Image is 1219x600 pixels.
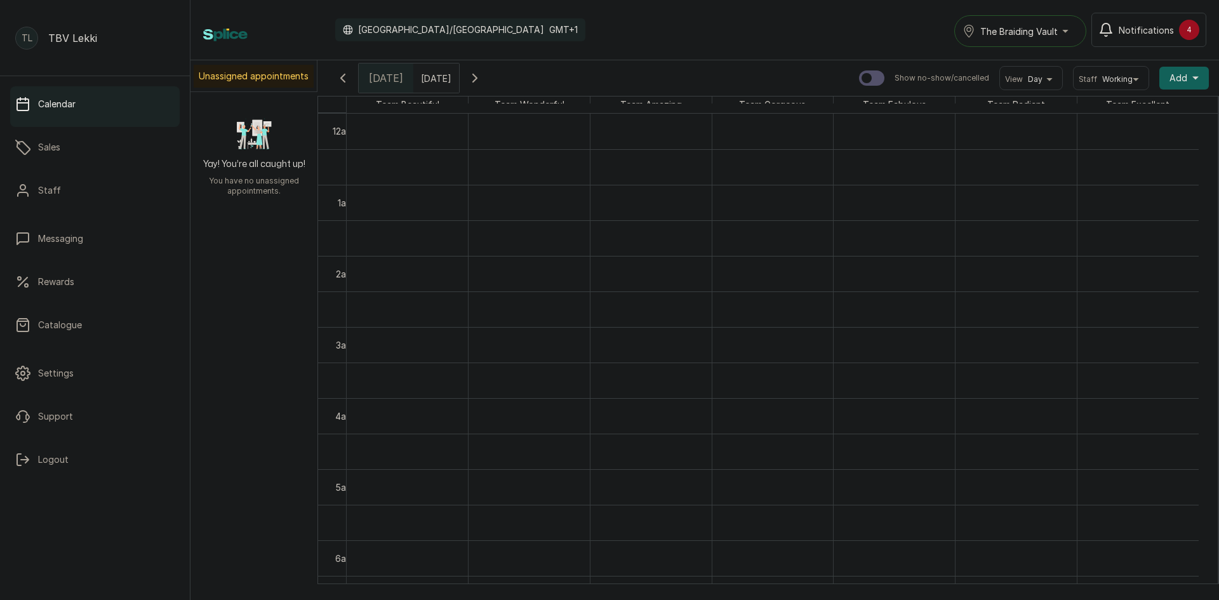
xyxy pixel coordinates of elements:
span: Staff [1079,74,1097,84]
span: Add [1169,72,1187,84]
a: Staff [10,173,180,208]
p: Sales [38,141,60,154]
p: [GEOGRAPHIC_DATA]/[GEOGRAPHIC_DATA] [358,23,544,36]
p: Show no-show/cancelled [895,73,989,83]
p: Messaging [38,232,83,245]
p: Catalogue [38,319,82,331]
a: Messaging [10,221,180,257]
a: Support [10,399,180,434]
div: 6am [333,552,356,565]
span: The Braiding Vault [980,25,1058,38]
span: Day [1028,74,1042,84]
span: Team Excellent [1103,97,1172,112]
a: Catalogue [10,307,180,343]
div: 1am [335,196,356,210]
button: ViewDay [1005,74,1057,84]
div: 4am [333,410,356,423]
div: [DATE] [359,63,413,93]
p: TL [22,32,32,44]
a: Rewards [10,264,180,300]
span: Team Beautiful [373,97,442,112]
span: Team Radiant [985,97,1048,112]
button: Logout [10,442,180,477]
p: Rewards [38,276,74,288]
p: Staff [38,184,61,197]
div: 3am [333,338,356,352]
h2: Yay! You’re all caught up! [203,158,305,171]
p: Support [38,410,73,423]
div: 12am [330,124,356,138]
a: Sales [10,130,180,165]
span: Team Wonderful [492,97,567,112]
span: Working [1102,74,1133,84]
span: Notifications [1119,23,1174,37]
button: The Braiding Vault [954,15,1086,47]
span: [DATE] [369,70,403,86]
p: Settings [38,367,74,380]
div: 2am [333,267,356,281]
span: Team Gorgeous [736,97,808,112]
div: 5am [333,481,356,494]
p: TBV Lekki [48,30,97,46]
a: Settings [10,356,180,391]
button: StaffWorking [1079,74,1143,84]
p: Logout [38,453,69,466]
p: GMT+1 [549,23,578,36]
span: Team Fabulous [860,97,929,112]
span: Team Amazing [618,97,684,112]
span: View [1005,74,1023,84]
p: You have no unassigned appointments. [198,176,310,196]
button: Notifications4 [1091,13,1206,47]
div: 4 [1179,20,1199,40]
p: Calendar [38,98,76,110]
a: Calendar [10,86,180,122]
p: Unassigned appointments [194,65,314,88]
button: Add [1159,67,1209,90]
